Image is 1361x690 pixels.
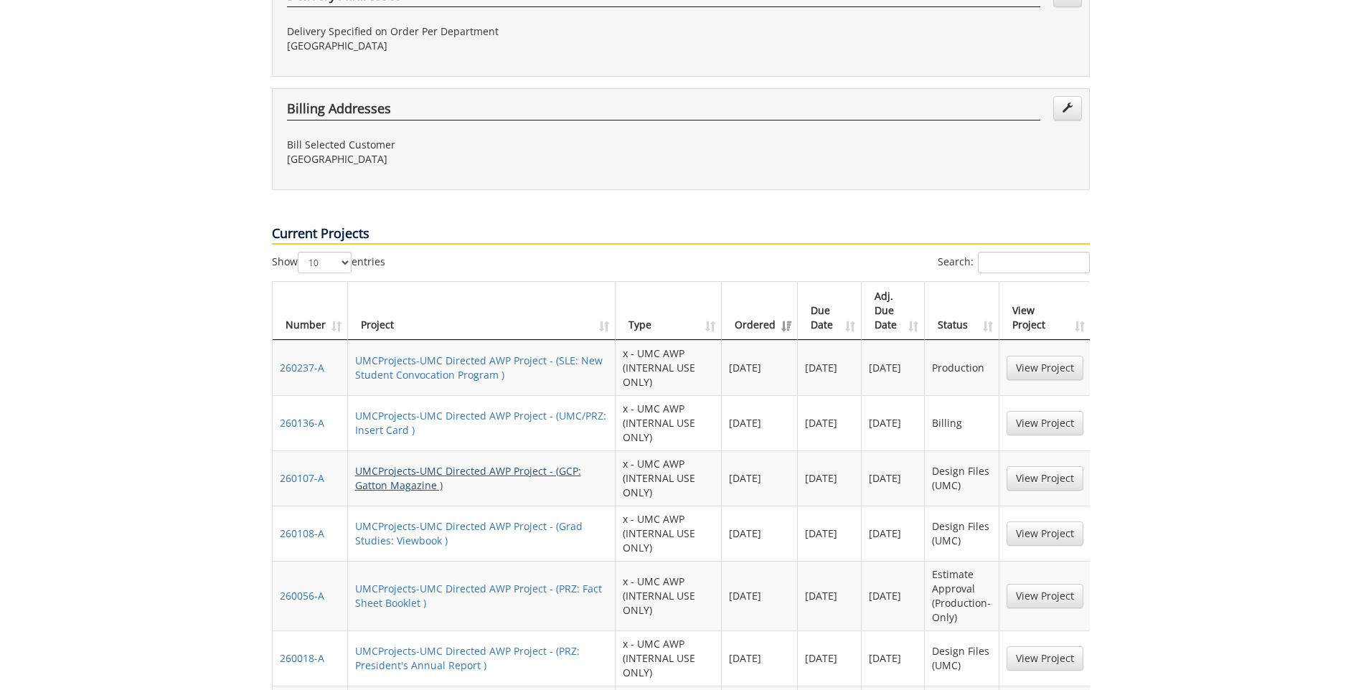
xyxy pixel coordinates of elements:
[355,464,581,492] a: UMCProjects-UMC Directed AWP Project - (GCP: Gatton Magazine )
[355,519,583,547] a: UMCProjects-UMC Directed AWP Project - (Grad Studies: Viewbook )
[1007,646,1083,671] a: View Project
[272,252,385,273] label: Show entries
[862,630,926,686] td: [DATE]
[798,395,862,450] td: [DATE]
[862,340,926,395] td: [DATE]
[355,354,603,382] a: UMCProjects-UMC Directed AWP Project - (SLE: New Student Convocation Program )
[616,450,722,506] td: x - UMC AWP (INTERNAL USE ONLY)
[272,225,1090,245] p: Current Projects
[287,102,1040,120] h4: Billing Addresses
[978,252,1090,273] input: Search:
[616,282,722,340] th: Type: activate to sort column ascending
[798,561,862,630] td: [DATE]
[348,282,616,340] th: Project: activate to sort column ascending
[1007,411,1083,435] a: View Project
[925,561,999,630] td: Estimate Approval (Production-Only)
[722,282,798,340] th: Ordered: activate to sort column ascending
[1053,96,1082,120] a: Edit Addresses
[616,340,722,395] td: x - UMC AWP (INTERNAL USE ONLY)
[999,282,1091,340] th: View Project: activate to sort column ascending
[355,409,606,437] a: UMCProjects-UMC Directed AWP Project - (UMC/PRZ: Insert Card )
[798,450,862,506] td: [DATE]
[938,252,1090,273] label: Search:
[1007,466,1083,491] a: View Project
[722,630,798,686] td: [DATE]
[1007,584,1083,608] a: View Project
[925,395,999,450] td: Billing
[798,282,862,340] th: Due Date: activate to sort column ascending
[925,450,999,506] td: Design Files (UMC)
[298,252,352,273] select: Showentries
[616,561,722,630] td: x - UMC AWP (INTERNAL USE ONLY)
[273,282,348,340] th: Number: activate to sort column ascending
[722,450,798,506] td: [DATE]
[616,630,722,686] td: x - UMC AWP (INTERNAL USE ONLY)
[862,282,926,340] th: Adj. Due Date: activate to sort column ascending
[280,651,324,665] a: 260018-A
[862,395,926,450] td: [DATE]
[1007,521,1083,546] a: View Project
[862,450,926,506] td: [DATE]
[280,361,324,374] a: 260237-A
[287,39,670,53] p: [GEOGRAPHIC_DATA]
[355,582,602,610] a: UMCProjects-UMC Directed AWP Project - (PRZ: Fact Sheet Booklet )
[862,506,926,561] td: [DATE]
[925,630,999,686] td: Design Files (UMC)
[287,152,670,166] p: [GEOGRAPHIC_DATA]
[280,526,324,540] a: 260108-A
[1007,356,1083,380] a: View Project
[355,644,580,672] a: UMCProjects-UMC Directed AWP Project - (PRZ: President's Annual Report )
[280,471,324,485] a: 260107-A
[280,589,324,602] a: 260056-A
[616,395,722,450] td: x - UMC AWP (INTERNAL USE ONLY)
[287,24,670,39] p: Delivery Specified on Order Per Department
[925,506,999,561] td: Design Files (UMC)
[798,340,862,395] td: [DATE]
[722,506,798,561] td: [DATE]
[925,282,999,340] th: Status: activate to sort column ascending
[925,340,999,395] td: Production
[280,416,324,430] a: 260136-A
[722,561,798,630] td: [DATE]
[798,506,862,561] td: [DATE]
[798,630,862,686] td: [DATE]
[722,340,798,395] td: [DATE]
[616,506,722,561] td: x - UMC AWP (INTERNAL USE ONLY)
[287,138,670,152] p: Bill Selected Customer
[722,395,798,450] td: [DATE]
[862,561,926,630] td: [DATE]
